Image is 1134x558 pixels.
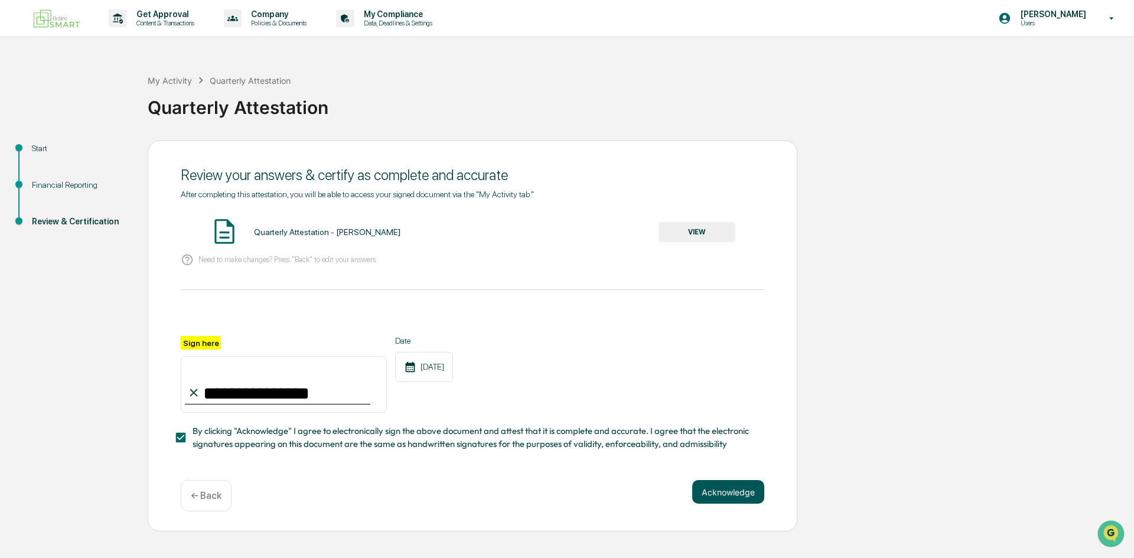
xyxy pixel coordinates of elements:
[354,9,438,19] p: My Compliance
[97,149,146,161] span: Attestations
[148,76,192,86] div: My Activity
[254,227,400,237] div: Quarterly Attestation - [PERSON_NAME]
[193,425,755,451] span: By clicking "Acknowledge" I agree to electronically sign the above document and attest that it is...
[118,200,143,209] span: Pylon
[692,480,764,504] button: Acknowledge
[32,142,129,155] div: Start
[32,179,129,191] div: Financial Reporting
[148,87,1128,118] div: Quarterly Attestation
[659,222,735,242] button: VIEW
[242,19,312,27] p: Policies & Documents
[198,255,376,264] p: Need to make changes? Press "Back" to edit your answers
[395,352,453,382] div: [DATE]
[395,336,453,345] label: Date
[7,144,81,165] a: 🖐️Preclearance
[201,94,215,108] button: Start new chat
[40,102,149,112] div: We're available if you need us!
[32,216,129,228] div: Review & Certification
[210,76,291,86] div: Quarterly Attestation
[1011,9,1092,19] p: [PERSON_NAME]
[1011,19,1092,27] p: Users
[81,144,151,165] a: 🗄️Attestations
[242,9,312,19] p: Company
[181,336,221,350] label: Sign here
[1096,519,1128,551] iframe: Open customer support
[12,172,21,182] div: 🔎
[210,217,239,246] img: Document Icon
[28,5,85,32] img: logo
[12,90,33,112] img: 1746055101610-c473b297-6a78-478c-a979-82029cc54cd1
[12,150,21,159] div: 🖐️
[181,167,764,184] div: Review your answers & certify as complete and accurate
[12,25,215,44] p: How can we help?
[127,9,200,19] p: Get Approval
[86,150,95,159] div: 🗄️
[83,200,143,209] a: Powered byPylon
[40,90,194,102] div: Start new chat
[24,171,74,183] span: Data Lookup
[354,19,438,27] p: Data, Deadlines & Settings
[181,190,534,199] span: After completing this attestation, you will be able to access your signed document via the "My Ac...
[127,19,200,27] p: Content & Transactions
[24,149,76,161] span: Preclearance
[191,490,221,501] p: ← Back
[7,167,79,188] a: 🔎Data Lookup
